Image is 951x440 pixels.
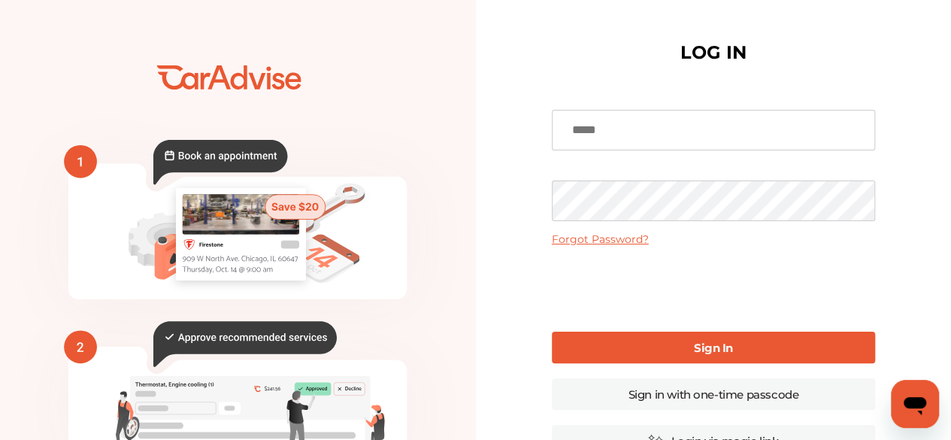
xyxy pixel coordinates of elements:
[552,332,875,363] a: Sign In
[552,378,875,410] a: Sign in with one-time passcode
[680,45,747,60] h1: LOG IN
[694,341,733,355] b: Sign In
[552,232,649,246] a: Forgot Password?
[891,380,939,428] iframe: Button to launch messaging window
[599,258,828,317] iframe: reCAPTCHA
